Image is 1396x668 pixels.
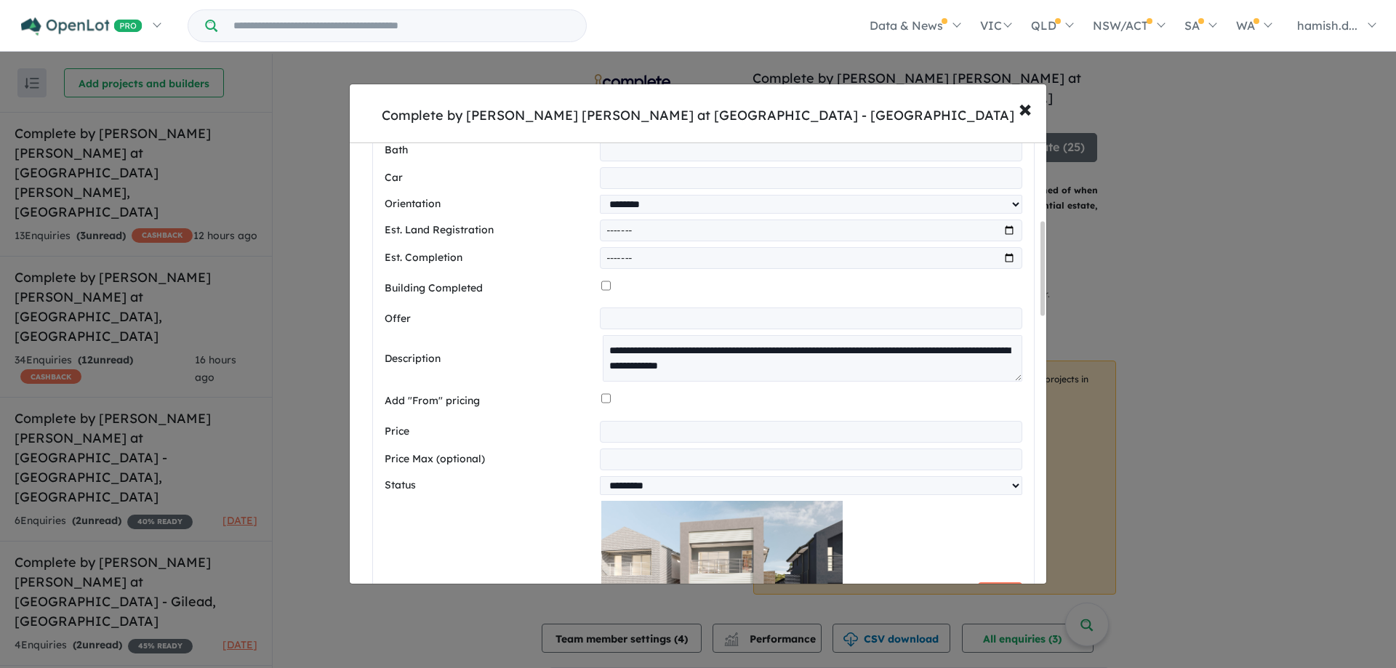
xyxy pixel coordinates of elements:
label: Est. Land Registration [385,222,594,239]
label: Price Max (optional) [385,451,594,468]
label: Orientation [385,196,594,213]
div: Complete by [PERSON_NAME] [PERSON_NAME] at [GEOGRAPHIC_DATA] - [GEOGRAPHIC_DATA] [382,106,1014,125]
button: Remove [978,582,1022,603]
label: Car [385,169,594,187]
label: Add "From" pricing [385,393,595,410]
label: Description [385,350,597,368]
label: Est. Completion [385,249,594,267]
label: Status [385,477,594,494]
span: × [1019,92,1032,124]
label: Building Completed [385,280,595,297]
img: Complete by McDonald Jones Homes at Huntlee - North Rothbury - Lot 143 Render [601,501,843,646]
img: Openlot PRO Logo White [21,17,143,36]
input: Try estate name, suburb, builder or developer [220,10,583,41]
label: Offer [385,310,594,328]
label: Bath [385,142,594,159]
span: hamish.d... [1297,18,1357,33]
label: Price [385,423,594,440]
